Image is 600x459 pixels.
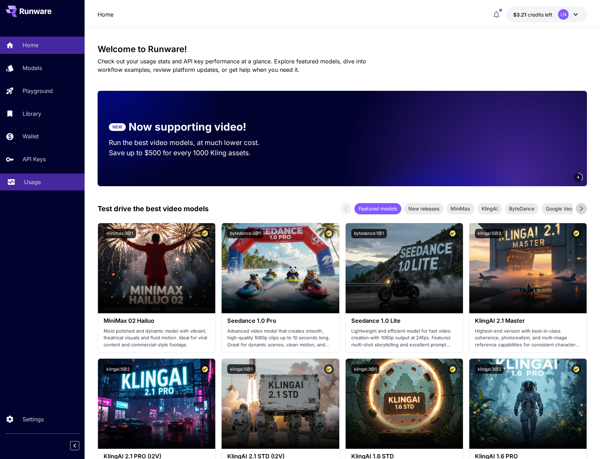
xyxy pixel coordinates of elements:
button: minimax:3@1 [104,229,136,238]
button: Certified Model – Vetted for best performance and includes a commercial license. [200,364,210,374]
img: alt [98,359,215,449]
div: LN [558,9,569,20]
button: Certified Model – Vetted for best performance and includes a commercial license. [448,229,457,238]
button: klingai:5@1 [227,364,255,374]
h3: MiniMax 02 Hailuo [104,317,210,324]
div: ByteDance [505,203,539,214]
span: $3.21 [513,12,528,18]
span: ByteDance [505,205,539,212]
p: Playground [23,87,53,95]
p: Most polished and dynamic model with vibrant, theatrical visuals and fluid motion. Ideal for vira... [104,328,210,348]
span: 4 [577,175,579,180]
a: Home [98,10,113,19]
p: Settings [23,415,44,423]
button: Certified Model – Vetted for best performance and includes a commercial license. [324,364,334,374]
span: New releases [404,205,444,212]
img: alt [222,359,339,449]
p: Save up to $500 for every 1000 Kling assets. [109,148,273,158]
span: Check out your usage stats and API key performance at a glance. Explore featured models, dive int... [98,58,366,73]
h3: Welcome to Runware! [98,44,587,54]
button: Certified Model – Vetted for best performance and includes a commercial license. [571,364,581,374]
button: Certified Model – Vetted for best performance and includes a commercial license. [571,229,581,238]
p: Highest-end version with best-in-class coherence, photorealism, and multi-image reference capabil... [475,328,581,348]
div: Google Veo [542,203,576,214]
img: alt [469,359,587,449]
p: API Keys [23,155,46,163]
nav: breadcrumb [98,10,113,19]
button: Collapse sidebar [70,441,79,450]
button: klingai:5@2 [104,364,132,374]
span: Google Veo [542,205,576,212]
p: Usage [24,178,41,186]
div: New releases [404,203,444,214]
img: alt [346,359,463,449]
p: Home [23,41,38,49]
button: Certified Model – Vetted for best performance and includes a commercial license. [324,229,334,238]
img: alt [346,223,463,313]
span: credits left [528,12,552,18]
p: Now supporting video! [129,119,246,135]
button: klingai:3@2 [475,364,504,374]
p: Lightweight and efficient model for fast video creation with 1080p output at 24fps. Features mult... [351,328,457,348]
span: MiniMax [446,205,475,212]
img: alt [98,223,215,313]
p: Library [23,109,41,118]
button: Certified Model – Vetted for best performance and includes a commercial license. [448,364,457,374]
img: alt [222,223,339,313]
button: klingai:5@3 [475,229,504,238]
p: Models [23,64,42,72]
p: Test drive the best video models [98,203,209,214]
div: KlingAI [477,203,502,214]
button: bytedance:2@1 [227,229,264,238]
h3: KlingAI 2.1 Master [475,317,581,324]
div: $3.21463 [513,11,552,18]
img: alt [469,223,587,313]
button: $3.21463LN [506,6,587,23]
h3: Seedance 1.0 Lite [351,317,457,324]
button: bytedance:1@1 [351,229,387,238]
button: klingai:3@1 [351,364,379,374]
span: Featured models [354,205,401,212]
div: Collapse sidebar [75,439,85,452]
p: Advanced video model that creates smooth, high-quality 1080p clips up to 10 seconds long. Great f... [227,328,333,348]
p: Run the best video models, at much lower cost. [109,138,273,148]
div: MiniMax [446,203,475,214]
div: Featured models [354,203,401,214]
span: KlingAI [477,205,502,212]
h3: Seedance 1.0 Pro [227,317,333,324]
button: Certified Model – Vetted for best performance and includes a commercial license. [200,229,210,238]
p: Wallet [23,132,39,140]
